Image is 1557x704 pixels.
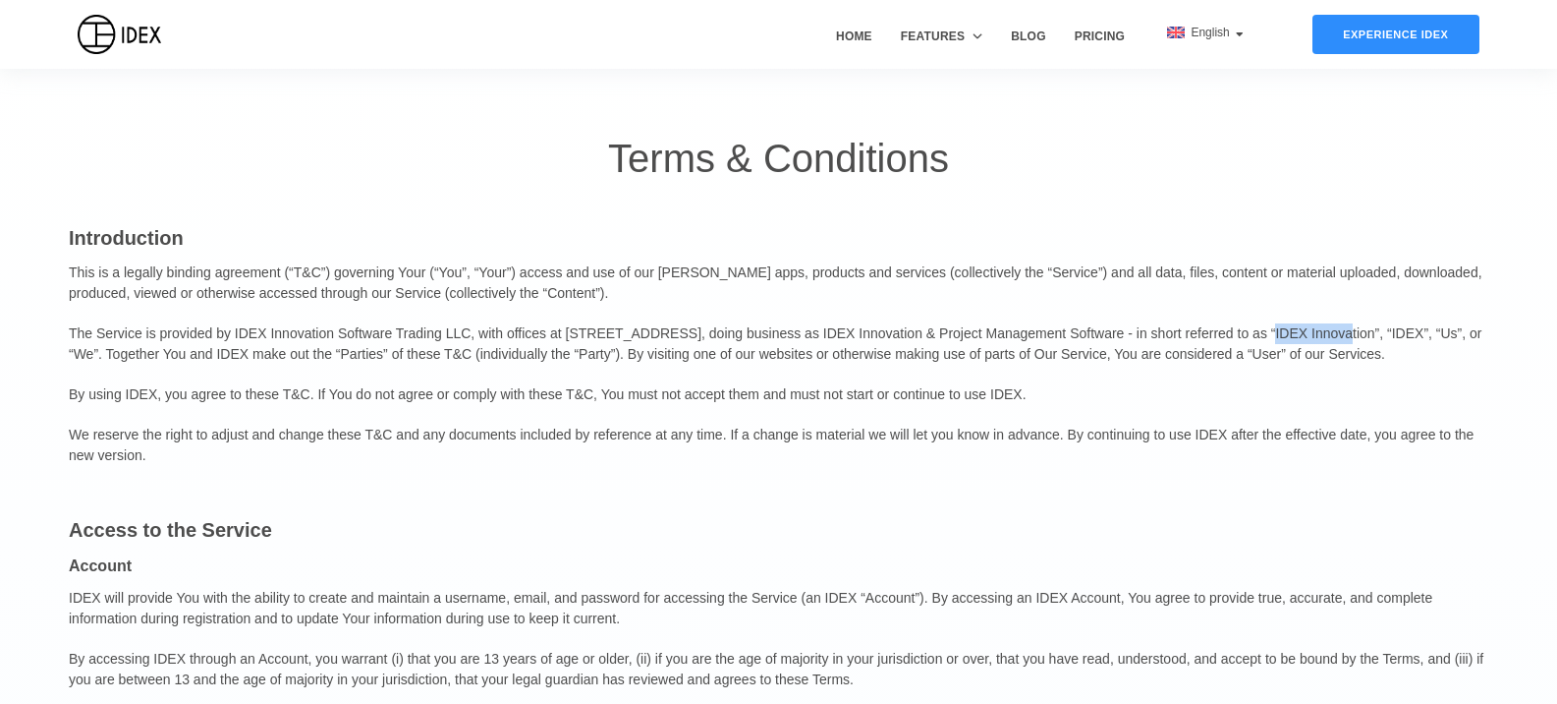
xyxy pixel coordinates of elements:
div: English [1167,24,1245,41]
img: IDEX Logo [78,15,161,54]
p: The Service is provided by IDEX Innovation Software Trading LLC, with offices at [STREET_ADDRESS]... [69,314,1488,375]
img: flag [1167,27,1185,38]
p: IDEX will provide You with the ability to create and maintain a username, email, and password for... [69,578,1488,639]
p: This is a legally binding agreement (“T&C”) governing Your (“You”, “Your”) access and use of our ... [69,253,1488,314]
p: By accessing IDEX through an Account, you warrant (i) that you are 13 years of age or older, (ii)... [69,639,1488,700]
p: By using IDEX, you agree to these T&C. If You do not agree or comply with these T&C, You must not... [69,375,1488,415]
a: Pricing [1068,28,1132,69]
a: Blog [1004,28,1052,69]
p: We reserve the right to adjust and change these T&C and any documents included by reference at an... [69,415,1488,476]
span: Features [901,28,965,45]
p: Account [69,545,1557,578]
p: Introduction [69,184,1557,253]
div: Experience IDEX [1312,15,1479,54]
a: Home [829,28,879,69]
a: Features [894,28,989,69]
p: Access to the Service [69,476,1557,545]
span: English [1191,26,1233,39]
